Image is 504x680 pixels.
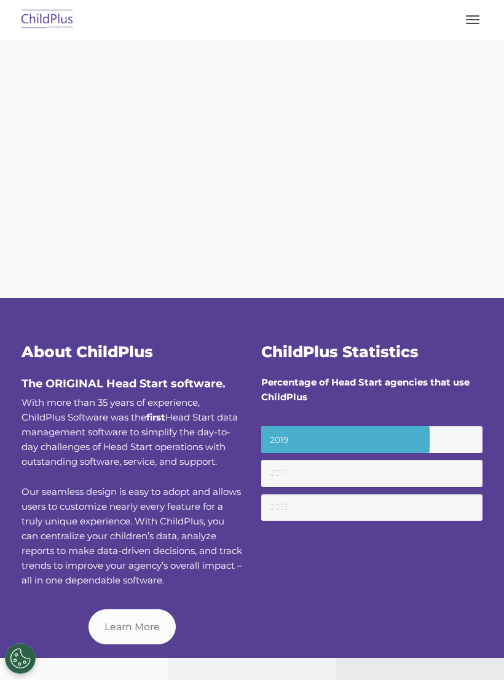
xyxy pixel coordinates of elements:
[5,643,36,674] button: Cookies Settings
[22,342,153,361] span: About ChildPlus
[22,377,226,390] span: The ORIGINAL Head Start software.
[261,426,482,453] small: 2019
[22,397,238,467] span: With more than 35 years of experience, ChildPlus Software was the Head Start data management soft...
[18,6,76,34] img: ChildPlus by Procare Solutions
[261,376,470,403] strong: Percentage of Head Start agencies that use ChildPlus
[22,486,242,586] span: Our seamless design is easy to adopt and allows users to customize nearly every feature for a tru...
[89,609,176,644] a: Learn More
[261,460,482,487] small: 2017
[261,494,482,521] small: 2016
[261,342,419,361] span: ChildPlus Statistics
[146,411,165,423] b: first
